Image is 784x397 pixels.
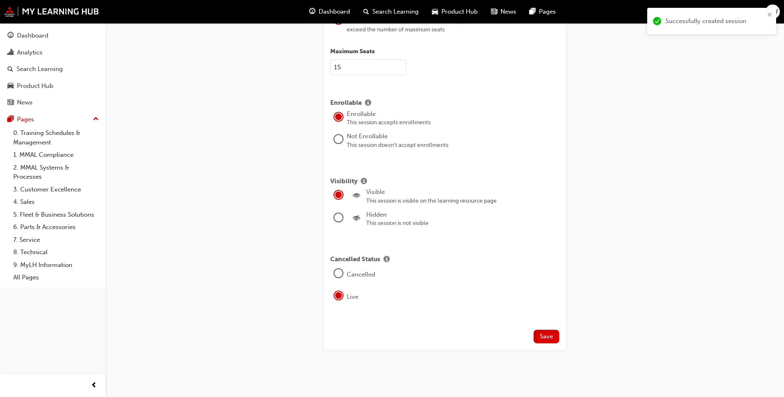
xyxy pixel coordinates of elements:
span: Save [540,333,553,340]
a: All Pages [10,271,102,284]
div: Product Hub [17,81,53,91]
a: 7. Service [10,234,102,246]
span: Dashboard [319,7,350,17]
a: guage-iconDashboard [303,3,357,20]
div: This session doesn't accept enrollments [347,141,559,149]
div: Enrollable [347,109,559,119]
span: news-icon [491,7,497,17]
div: Cancelled [347,270,559,279]
button: Pages [3,112,102,127]
span: search-icon [363,7,369,17]
div: Live [347,292,559,302]
div: Successfully created session [665,17,765,26]
span: Enrollable [330,98,362,109]
button: Show info [357,177,370,187]
a: News [3,95,102,110]
a: 6. Parts & Accessories [10,221,102,234]
a: 3. Customer Excellence [10,183,102,196]
a: Analytics [3,45,102,60]
div: Analytics [17,48,43,57]
button: DashboardAnalyticsSearch LearningProduct HubNews [3,26,102,112]
span: guage-icon [7,32,14,40]
a: Product Hub [3,78,102,94]
span: Search Learning [372,7,419,17]
a: 0. Training Schedules & Management [10,127,102,149]
a: 5. Fleet & Business Solutions [10,208,102,221]
span: Pages [539,7,556,17]
span: car-icon [7,83,14,90]
div: Search Learning [17,64,63,74]
button: Show info [362,98,374,109]
button: Save [534,330,559,343]
span: Product Hub [441,7,478,17]
p: Maximum Seats [330,47,559,57]
button: Show info [380,255,393,265]
span: News [500,7,516,17]
span: pages-icon [7,116,14,123]
a: 1. MMAL Compliance [10,149,102,161]
div: This session is visible on the learning resource page [366,197,559,205]
a: pages-iconPages [523,3,562,20]
div: Pages [17,115,34,124]
span: pages-icon [529,7,536,17]
div: Dashboard [17,31,48,40]
div: This session accepts enrollments [347,118,559,127]
span: noeye-icon [353,215,360,223]
span: prev-icon [91,380,97,391]
div: News [17,98,33,107]
img: mmal [4,6,99,17]
span: guage-icon [309,7,315,17]
div: Not Enrollable [347,132,559,141]
span: Cancelled Status [330,255,380,265]
span: info-icon [361,178,367,186]
a: 9. MyLH Information [10,259,102,272]
a: Search Learning [3,61,102,77]
div: Limit the number of enrollments. If enabled, the number of filled seats cannot exceed the number ... [347,18,559,34]
span: up-icon [93,114,99,125]
div: This session is not visible [366,219,559,227]
span: car-icon [432,7,438,17]
a: car-iconProduct Hub [425,3,484,20]
a: 2. MMAL Systems & Processes [10,161,102,183]
button: close [767,11,773,21]
div: Hidden [366,210,559,220]
span: news-icon [7,99,14,106]
span: info-icon [384,256,390,264]
a: news-iconNews [484,3,523,20]
a: 8. Technical [10,246,102,259]
a: 4. Sales [10,196,102,208]
span: chart-icon [7,49,14,57]
button: DW [765,5,780,19]
span: info-icon [365,100,371,107]
a: search-iconSearch Learning [357,3,425,20]
span: eye-icon [353,193,360,200]
a: Dashboard [3,28,102,43]
span: Visibility [330,177,357,187]
div: Visible [366,187,559,197]
span: search-icon [7,66,13,73]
